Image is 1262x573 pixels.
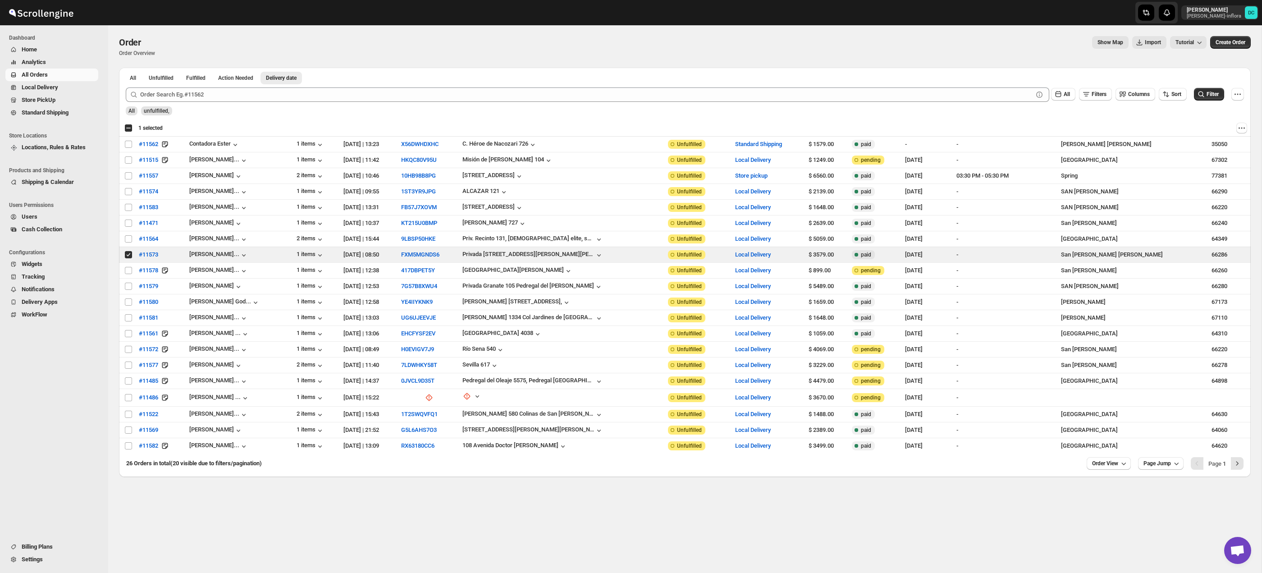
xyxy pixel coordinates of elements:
[213,72,259,84] button: ActionNeeded
[189,156,239,163] div: [PERSON_NAME]...
[462,426,603,435] button: [STREET_ADDRESS][PERSON_NAME][PERSON_NAME]
[343,140,396,149] div: [DATE] | 13:23
[1097,39,1123,46] span: Show Map
[139,156,158,165] span: #11515
[677,141,702,148] span: Unfulfilled
[1143,460,1171,467] span: Page Jump
[297,442,325,451] div: 1 items
[735,377,771,384] button: Local Delivery
[735,330,771,337] button: Local Delivery
[462,345,505,354] button: Río Sena 540
[189,345,239,352] div: [PERSON_NAME]...
[297,203,325,212] button: 1 items
[144,108,169,114] span: unfulfilled,
[401,188,436,195] button: 1ST3YR9JPG
[1128,91,1150,97] span: Columns
[297,314,325,323] button: 1 items
[297,219,325,228] button: 1 items
[905,140,951,149] div: -
[1145,39,1161,46] span: Import
[401,298,433,305] button: YE4IIYKNK9
[189,172,243,181] button: [PERSON_NAME]
[139,266,158,275] span: #11578
[133,200,164,215] button: #11583
[189,251,239,257] div: [PERSON_NAME]...
[1116,88,1155,101] button: Columns
[133,137,164,151] button: #11562
[401,314,436,321] button: UG6UJEEVJE
[1216,39,1245,46] span: Create Order
[462,410,594,417] div: [PERSON_NAME] 580 Colinas de San [PERSON_NAME]
[1092,460,1118,467] span: Order View
[22,556,43,563] span: Settings
[297,266,325,275] button: 1 items
[1159,88,1187,101] button: Sort
[5,258,98,270] button: Widgets
[462,442,567,451] button: 108 Avenida Doctor [PERSON_NAME]
[139,410,158,419] span: #11522
[139,298,158,307] span: #11580
[401,172,436,179] button: 10HB98B8PG
[297,188,325,197] div: 1 items
[186,74,206,82] span: Fulfilled
[297,345,325,354] button: 1 items
[677,156,702,164] span: Unfulfilled
[1171,91,1181,97] span: Sort
[189,410,239,417] div: [PERSON_NAME]...
[139,250,158,259] span: #11573
[22,543,53,550] span: Billing Plans
[22,273,45,280] span: Tracking
[189,140,240,149] button: Contadora Ester
[297,251,325,260] button: 1 items
[139,329,158,338] span: #11561
[1224,537,1251,564] a: Open chat
[297,426,325,435] button: 1 items
[297,410,325,419] div: 2 items
[119,37,141,48] span: Order
[22,179,74,185] span: Shipping & Calendar
[133,358,164,372] button: #11577
[22,286,55,293] span: Notifications
[133,390,164,405] button: #11486
[401,235,435,242] button: 9LBSP50HKE
[462,377,594,384] div: Pedregal del Oleaje 5575, Pedregal [GEOGRAPHIC_DATA]
[139,313,158,322] span: #11581
[133,216,164,230] button: #11471
[7,1,75,24] img: ScrollEngine
[462,203,524,212] button: [STREET_ADDRESS]
[1212,171,1245,180] div: 77381
[133,407,164,422] button: #11522
[297,361,325,370] button: 2 items
[1175,39,1194,46] span: Tutorial
[189,282,243,291] button: [PERSON_NAME]
[189,266,248,275] button: [PERSON_NAME]...
[462,156,544,163] div: Misión de [PERSON_NAME] 104
[297,394,325,403] div: 1 items
[22,226,62,233] span: Cash Collection
[139,345,158,354] span: #11572
[1061,156,1207,165] div: [GEOGRAPHIC_DATA]
[956,156,1032,165] div: -
[735,394,771,401] button: Local Delivery
[189,298,260,307] button: [PERSON_NAME] God...
[189,361,243,370] div: [PERSON_NAME]
[735,220,771,226] button: Local Delivery
[905,171,951,180] div: [DATE]
[261,72,302,84] button: Deliverydate
[22,71,48,78] span: All Orders
[139,234,158,243] span: #11564
[22,311,47,318] span: WorkFlow
[1087,457,1131,470] button: Order View
[401,426,437,433] button: G5L6AHS7O3
[297,377,325,386] div: 1 items
[139,441,158,450] span: #11582
[462,314,603,323] button: [PERSON_NAME] 1334 Col Jardines de [GEOGRAPHIC_DATA][PERSON_NAME]
[189,266,239,273] div: [PERSON_NAME]...
[139,187,158,196] span: #11574
[22,96,55,103] span: Store PickUp
[401,251,439,258] button: FXM5MGNDS6
[462,426,594,433] div: [STREET_ADDRESS][PERSON_NAME][PERSON_NAME]
[139,140,158,149] span: #11562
